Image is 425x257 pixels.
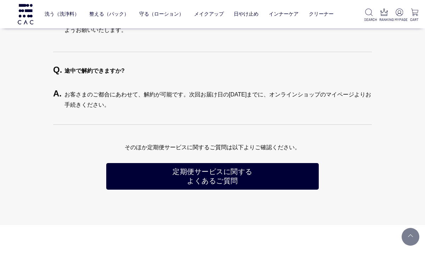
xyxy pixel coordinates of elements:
[53,142,372,153] p: そのほか定期便サービスに関するご質問は 以下よりご確認ください。
[395,9,404,22] a: MYPAGE
[309,6,334,22] a: クリーナー
[364,17,374,22] p: SEARCH
[410,17,419,22] p: CART
[379,17,389,22] p: RANKING
[17,4,34,24] img: logo
[364,9,374,22] a: SEARCH
[269,6,299,22] a: インナーケア
[379,9,389,22] a: RANKING
[64,66,372,76] p: 途中で解約できますか?
[139,6,184,22] a: 守る（ローション）
[64,90,372,110] p: お客さまのご都合にあわせて、解約が可能です。次回お届け日の[DATE]までに、オンラインショップのマイページよりお手続きください。
[45,6,79,22] a: 洗う（洗浄料）
[410,9,419,22] a: CART
[234,6,259,22] a: 日やけ止め
[395,17,404,22] p: MYPAGE
[194,6,224,22] a: メイクアップ
[89,6,129,22] a: 整える（パック）
[53,62,64,77] span: Q.
[53,86,64,101] span: A.
[106,163,319,190] a: 定期便サービスに関するよくあるご質問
